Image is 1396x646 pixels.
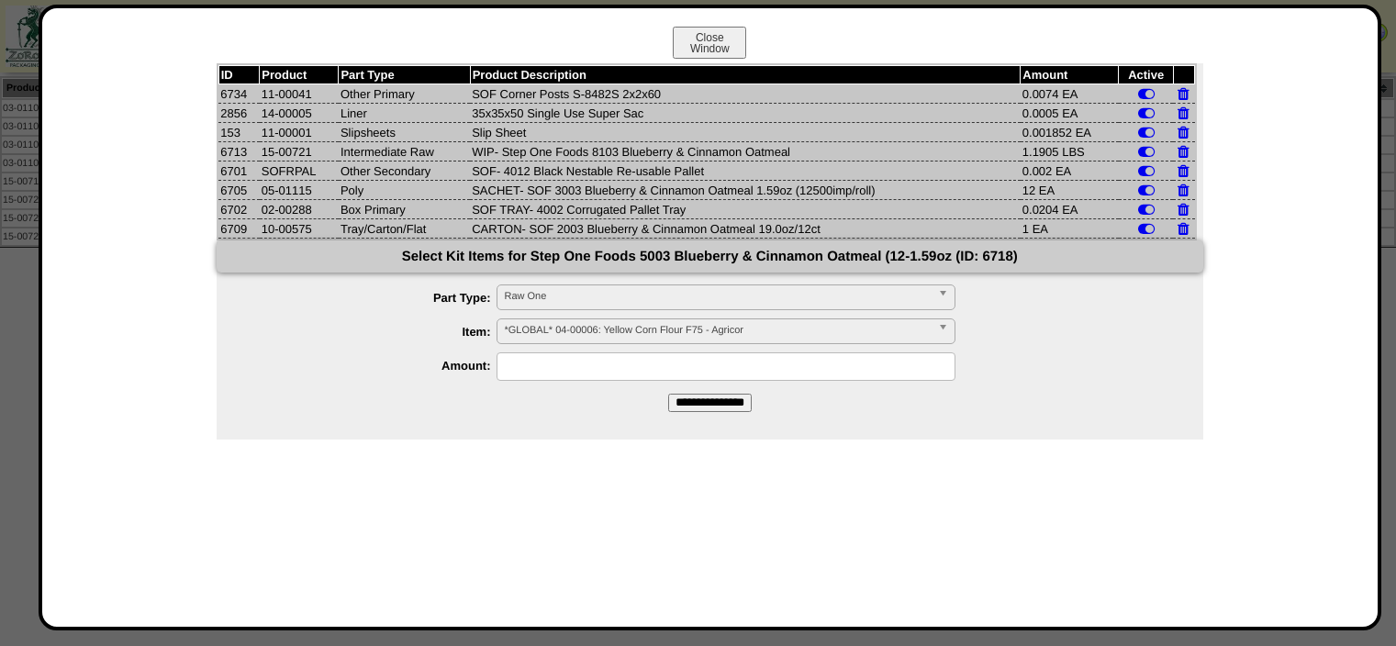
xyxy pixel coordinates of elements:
td: 15-00721 [260,142,339,161]
label: Item: [253,325,497,339]
button: CloseWindow [673,27,746,59]
td: Box Primary [339,200,470,219]
td: 0.0074 EA [1021,84,1119,104]
td: 02-00288 [260,200,339,219]
td: Tray/Carton/Flat [339,219,470,239]
td: 0.0204 EA [1021,200,1119,219]
td: 11-00041 [260,84,339,104]
td: 05-01115 [260,181,339,200]
td: CARTON- SOF 2003 Blueberry & Cinnamon Oatmeal 19.0oz/12ct [470,219,1021,239]
td: 11-00001 [260,123,339,142]
td: Poly [339,181,470,200]
td: 0.0005 EA [1021,104,1119,123]
label: Amount: [253,359,497,373]
label: Part Type: [253,291,497,305]
td: SACHET- SOF 3003 Blueberry & Cinnamon Oatmeal 1.59oz (12500imp/roll) [470,181,1021,200]
td: 6702 [218,200,260,219]
div: Select Kit Items for Step One Foods 5003 Blueberry & Cinnamon Oatmeal (12-1.59oz (ID: 6718) [217,240,1203,273]
th: Part Type [339,66,470,84]
td: 0.001852 EA [1021,123,1119,142]
td: SOF TRAY- 4002 Corrugated Pallet Tray [470,200,1021,219]
td: 0.002 EA [1021,161,1119,181]
td: Other Primary [339,84,470,104]
th: Active [1119,66,1174,84]
th: Product [260,66,339,84]
td: Liner [339,104,470,123]
a: CloseWindow [671,41,748,55]
td: 153 [218,123,260,142]
span: Raw One [505,285,931,307]
td: 6713 [218,142,260,161]
td: WIP- Step One Foods 8103 Blueberry & Cinnamon Oatmeal [470,142,1021,161]
td: Intermediate Raw [339,142,470,161]
span: *GLOBAL* 04-00006: Yellow Corn Flour F75 - Agricor [505,319,931,341]
td: 10-00575 [260,219,339,239]
th: ID [218,66,260,84]
td: 35x35x50 Single Use Super Sac [470,104,1021,123]
td: 6705 [218,181,260,200]
td: SOFRPAL [260,161,339,181]
td: 12 EA [1021,181,1119,200]
td: Slipsheets [339,123,470,142]
td: 1.1905 LBS [1021,142,1119,161]
td: SOF Corner Posts S-8482S 2x2x60 [470,84,1021,104]
th: Product Description [470,66,1021,84]
td: 6734 [218,84,260,104]
td: 6701 [218,161,260,181]
th: Amount [1021,66,1119,84]
td: Slip Sheet [470,123,1021,142]
td: 1 EA [1021,219,1119,239]
td: 14-00005 [260,104,339,123]
td: Other Secondary [339,161,470,181]
td: 6709 [218,219,260,239]
td: 2856 [218,104,260,123]
td: SOF- 4012 Black Nestable Re-usable Pallet [470,161,1021,181]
